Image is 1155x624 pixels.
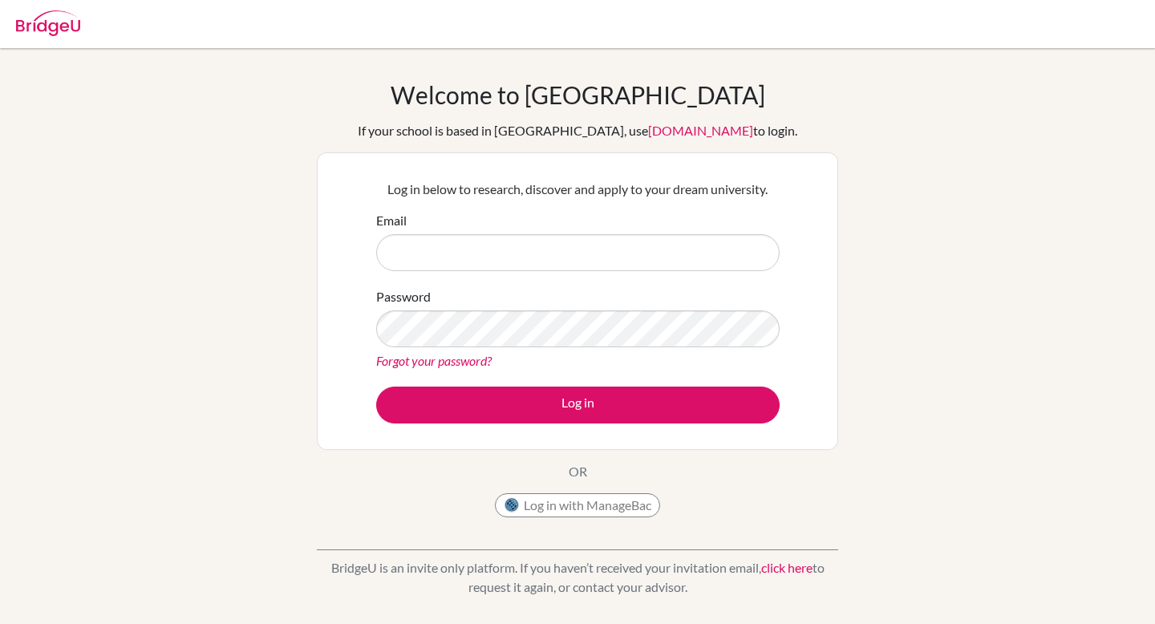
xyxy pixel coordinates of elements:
[16,10,80,36] img: Bridge-U
[648,123,753,138] a: [DOMAIN_NAME]
[569,462,587,481] p: OR
[376,387,780,423] button: Log in
[376,180,780,199] p: Log in below to research, discover and apply to your dream university.
[376,287,431,306] label: Password
[391,80,765,109] h1: Welcome to [GEOGRAPHIC_DATA]
[376,211,407,230] label: Email
[495,493,660,517] button: Log in with ManageBac
[358,121,797,140] div: If your school is based in [GEOGRAPHIC_DATA], use to login.
[761,560,813,575] a: click here
[317,558,838,597] p: BridgeU is an invite only platform. If you haven’t received your invitation email, to request it ...
[376,353,492,368] a: Forgot your password?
